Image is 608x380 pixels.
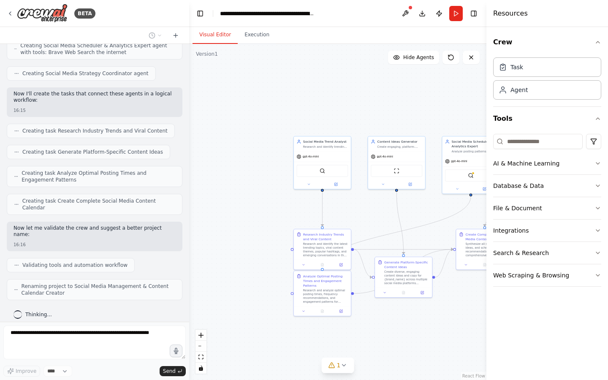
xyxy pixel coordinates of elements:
span: Creating task Analyze Optimal Posting Times and Engagement Patterns [22,170,175,183]
button: zoom in [195,330,206,341]
button: No output available [394,290,413,295]
img: SerperDevTool [320,168,325,174]
span: Creating task Research Industry Trends and Viral Content [22,128,168,134]
div: 16:15 [14,107,176,114]
button: Database & Data [493,175,601,197]
img: Logo [17,4,68,23]
img: ScrapeWebsiteTool [394,168,399,174]
button: Integrations [493,220,601,242]
div: File & Document [493,204,542,212]
div: Social Media Trend AnalystResearch and identify trending topics, hashtags, and content themes in ... [293,136,351,189]
span: gpt-4o-mini [451,160,467,163]
button: Search & Research [493,242,601,264]
span: Creating task Generate Platform-Specific Content Ideas [22,149,163,155]
img: BraveSearchTool [468,173,473,178]
div: Social Media Scheduler & Analytics Expert [451,139,497,149]
button: Hide left sidebar [194,8,206,19]
div: Research and identify the latest trending topics, viral content themes, popular hashtags, and eme... [303,242,348,257]
div: Create diverse, engaging content ideas and copy for {brand_name} across multiple social media pla... [384,270,429,285]
button: Open in side panel [397,182,423,187]
span: Creating task Create Complete Social Media Content Calendar [22,198,175,211]
button: Execution [238,26,276,44]
button: Click to speak your automation idea [170,345,182,357]
div: React Flow controls [195,330,206,374]
button: Tools [493,107,601,130]
span: Send [163,368,176,375]
div: Search & Research [493,249,549,257]
div: Database & Data [493,182,544,190]
g: Edge from 763b21a7-85f1-4200-8e0b-c68ab957eb40 to 5a985448-5571-4d25-b9b3-b1e8d970899a [320,192,325,226]
button: Hide right sidebar [468,8,480,19]
g: Edge from b31f159b-3b83-45b7-8e58-6712d2dd41c1 to 2732d3b9-4fe7-4ec1-8de2-30a26ae847dc [394,192,406,254]
div: Analyze Optimal Posting Times and Engagement PatternsResearch and analyze optimal posting times, ... [293,271,351,316]
button: Open in side panel [333,262,349,268]
p: Now I'll create the tasks that connect these agents in a logical workflow: [14,91,176,104]
div: Web Scraping & Browsing [493,271,569,280]
button: Improve [3,366,40,377]
button: Visual Editor [193,26,238,44]
div: Integrations [493,226,529,235]
span: 1 [337,361,341,369]
div: Research Industry Trends and Viral Content [303,232,348,242]
div: 16:16 [14,242,176,248]
g: Edge from ba8f45ce-f24f-4564-a956-8d601d7b3552 to f6984c81-5e78-4d85-8319-f08029261539 [320,196,473,268]
button: Send [160,366,186,376]
button: No output available [475,262,495,268]
div: Create Complete Social Media Content CalendarSynthesize all research, content ideas, and scheduli... [456,229,513,270]
div: Tools [493,130,601,293]
div: Task [510,63,523,71]
span: Improve [16,368,36,375]
span: Thinking... [25,311,52,318]
span: Validating tools and automation workflow [22,262,128,269]
div: AI & Machine Learning [493,159,559,168]
span: Creating Social Media Scheduler & Analytics Expert agent with tools: Brave Web Search the internet [20,42,175,56]
div: Content Ideas Generator [377,139,423,144]
div: Content Ideas GeneratorCreate engaging, platform-specific content ideas and copy for {brand_name}... [368,136,426,189]
a: React Flow attribution [462,374,485,378]
div: Analyze posting patterns, engagement data, and audience behavior to recommend optimal posting tim... [451,149,497,153]
div: Crew [493,54,601,106]
div: Social Media Scheduler & Analytics ExpertAnalyze posting patterns, engagement data, and audience ... [442,136,499,194]
button: 1 [322,358,354,373]
g: Edge from f6984c81-5e78-4d85-8319-f08029261539 to f1126ea9-2877-4ae2-a54e-deeba7137209 [354,247,453,296]
button: AI & Machine Learning [493,152,601,174]
nav: breadcrumb [220,9,315,18]
button: Switch to previous chat [145,30,166,41]
button: Hide Agents [388,51,439,64]
span: Creating Social Media Strategy Coordinator agent [22,70,149,77]
div: Generate Platform-Specific Content IdeasCreate diverse, engaging content ideas and copy for {bran... [375,257,432,298]
div: Agent [510,86,528,94]
button: Start a new chat [169,30,182,41]
div: Create engaging, platform-specific content ideas and copy for {brand_name} based on trending topi... [377,145,423,149]
button: Crew [493,30,601,54]
button: Open in side panel [333,308,349,314]
span: gpt-4o-mini [377,155,393,159]
g: Edge from 5a985448-5571-4d25-b9b3-b1e8d970899a to 2732d3b9-4fe7-4ec1-8de2-30a26ae847dc [354,247,372,280]
button: Open in side panel [414,290,430,295]
g: Edge from 5a985448-5571-4d25-b9b3-b1e8d970899a to f1126ea9-2877-4ae2-a54e-deeba7137209 [354,247,453,252]
button: Open in side panel [323,182,349,187]
div: Generate Platform-Specific Content Ideas [384,260,429,269]
button: No output available [312,308,332,314]
h4: Resources [493,8,528,19]
span: gpt-4o-mini [303,155,319,159]
button: zoom out [195,341,206,352]
div: BETA [74,8,95,19]
button: Open in side panel [471,186,497,192]
div: Research and analyze optimal posting times, frequency recommendations, and engagement patterns fo... [303,289,348,304]
div: Research Industry Trends and Viral ContentResearch and identify the latest trending topics, viral... [293,229,351,270]
button: No output available [312,262,332,268]
span: Renaming project to Social Media Management & Content Calendar Creator [22,283,175,296]
span: Hide Agents [403,54,434,61]
button: Web Scraping & Browsing [493,264,601,286]
button: fit view [195,352,206,363]
div: Social Media Trend Analyst [303,139,348,144]
div: Research and identify trending topics, hashtags, and content themes in {industry} industry across... [303,145,348,149]
g: Edge from 2732d3b9-4fe7-4ec1-8de2-30a26ae847dc to f1126ea9-2877-4ae2-a54e-deeba7137209 [435,247,453,280]
button: toggle interactivity [195,363,206,374]
button: File & Document [493,197,601,219]
p: Now let me validate the crew and suggest a better project name: [14,225,176,238]
div: Create Complete Social Media Content Calendar [465,232,510,242]
div: Synthesize all research, content ideas, and scheduling recommendations into a comprehensive 30-da... [465,242,510,257]
div: Analyze Optimal Posting Times and Engagement Patterns [303,274,348,288]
